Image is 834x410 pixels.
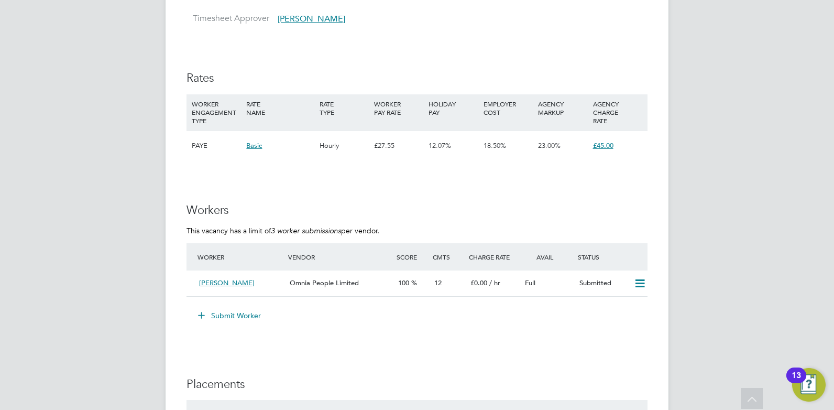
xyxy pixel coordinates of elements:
span: £45.00 [593,141,613,150]
label: Timesheet Approver [186,13,269,24]
span: Basic [246,141,262,150]
button: Open Resource Center, 13 new notifications [792,368,826,402]
div: PAYE [189,131,244,161]
span: 12 [434,278,442,287]
em: 3 worker submissions [271,226,341,235]
div: Cmts [430,247,466,266]
h3: Placements [186,377,648,392]
span: 100 [398,278,409,287]
h3: Rates [186,71,648,86]
span: Omnia People Limited [290,278,359,287]
span: £0.00 [470,278,487,287]
span: 12.07% [429,141,451,150]
div: Hourly [317,131,371,161]
div: Status [575,247,648,266]
div: RATE TYPE [317,94,371,122]
span: 18.50% [484,141,506,150]
div: Score [394,247,430,266]
div: WORKER PAY RATE [371,94,426,122]
div: RATE NAME [244,94,316,122]
span: [PERSON_NAME] [278,14,345,24]
div: Submitted [575,275,630,292]
div: 13 [792,375,801,389]
span: 23.00% [538,141,561,150]
span: / hr [489,278,500,287]
div: AGENCY MARKUP [535,94,590,122]
div: Worker [195,247,286,266]
div: WORKER ENGAGEMENT TYPE [189,94,244,130]
div: EMPLOYER COST [481,94,535,122]
span: Full [525,278,535,287]
div: Avail [521,247,575,266]
div: HOLIDAY PAY [426,94,480,122]
p: This vacancy has a limit of per vendor. [186,226,648,235]
span: [PERSON_NAME] [199,278,255,287]
h3: Workers [186,203,648,218]
div: Charge Rate [466,247,521,266]
button: Submit Worker [191,307,269,324]
div: Vendor [286,247,394,266]
div: £27.55 [371,131,426,161]
div: AGENCY CHARGE RATE [590,94,645,130]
